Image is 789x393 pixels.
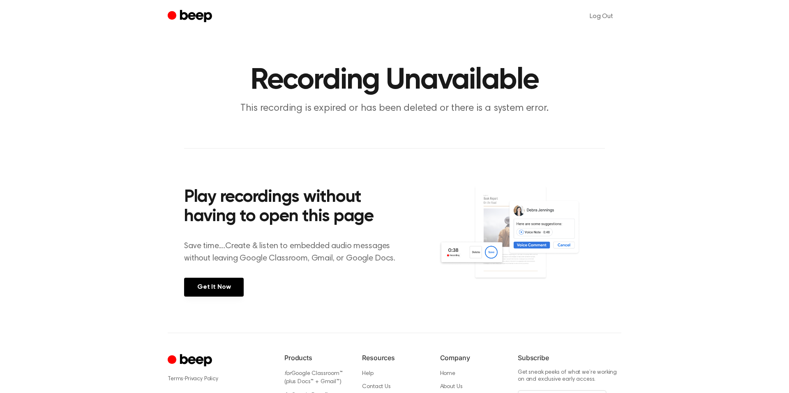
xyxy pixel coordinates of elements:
[185,376,218,382] a: Privacy Policy
[284,371,291,377] i: for
[440,371,455,377] a: Home
[440,353,505,363] h6: Company
[237,102,552,115] p: This recording is expired or has been deleted or there is a system error.
[518,369,621,384] p: Get sneak peeks of what we’re working on and exclusive early access.
[581,7,621,26] a: Log Out
[184,240,406,265] p: Save time....Create & listen to embedded audio messages without leaving Google Classroom, Gmail, ...
[440,384,463,390] a: About Us
[518,353,621,363] h6: Subscribe
[168,375,271,383] div: ·
[184,188,406,227] h2: Play recordings without having to open this page
[284,371,343,385] a: forGoogle Classroom™ (plus Docs™ + Gmail™)
[438,185,605,296] img: Voice Comments on Docs and Recording Widget
[362,384,390,390] a: Contact Us
[362,371,373,377] a: Help
[168,376,183,382] a: Terms
[184,278,244,297] a: Get It Now
[168,353,214,369] a: Cruip
[284,353,349,363] h6: Products
[168,9,214,25] a: Beep
[184,66,605,95] h1: Recording Unavailable
[362,353,427,363] h6: Resources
